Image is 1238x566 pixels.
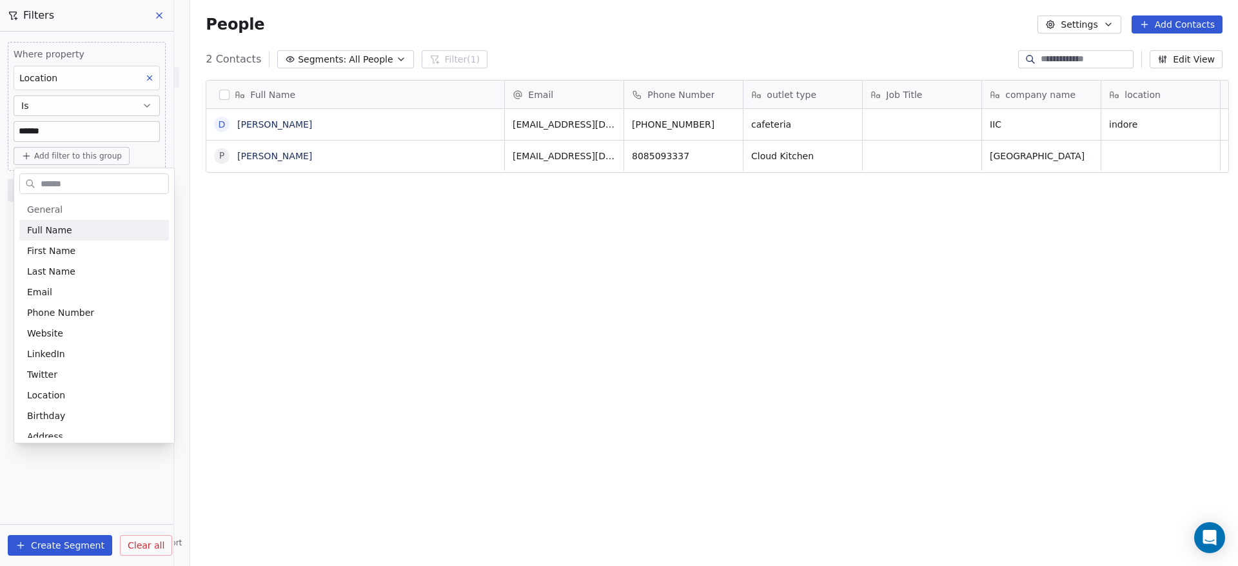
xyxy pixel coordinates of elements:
span: Birthday [27,409,65,422]
span: Location [27,389,65,402]
span: Phone Number [27,306,94,319]
span: Email [27,286,52,298]
span: Last Name [27,265,75,278]
span: Twitter [27,368,57,381]
span: Full Name [27,224,72,237]
span: Address [27,430,63,443]
span: LinkedIn [27,347,65,360]
span: Website [27,327,63,340]
span: First Name [27,244,75,257]
span: General [27,203,63,216]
